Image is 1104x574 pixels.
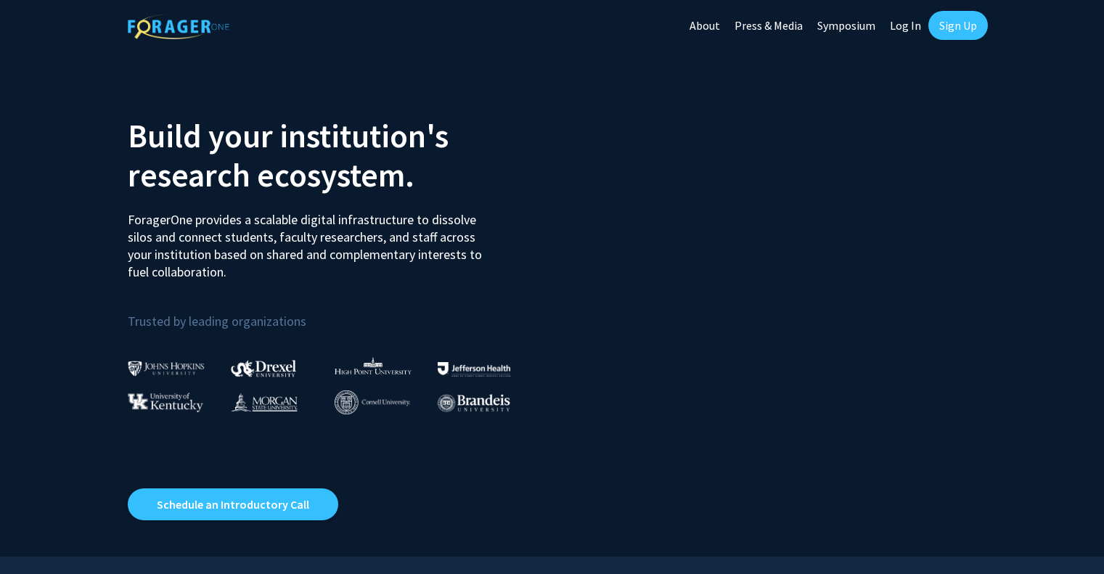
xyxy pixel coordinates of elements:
[231,393,298,411] img: Morgan State University
[128,393,203,412] img: University of Kentucky
[128,200,492,281] p: ForagerOne provides a scalable digital infrastructure to dissolve silos and connect students, fac...
[128,292,541,332] p: Trusted by leading organizations
[231,360,296,377] img: Drexel University
[438,394,510,412] img: Brandeis University
[335,390,410,414] img: Cornell University
[438,362,510,376] img: Thomas Jefferson University
[128,116,541,194] h2: Build your institution's research ecosystem.
[128,14,229,39] img: ForagerOne Logo
[335,357,412,374] img: High Point University
[128,488,338,520] a: Opens in a new tab
[128,361,205,376] img: Johns Hopkins University
[928,11,988,40] a: Sign Up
